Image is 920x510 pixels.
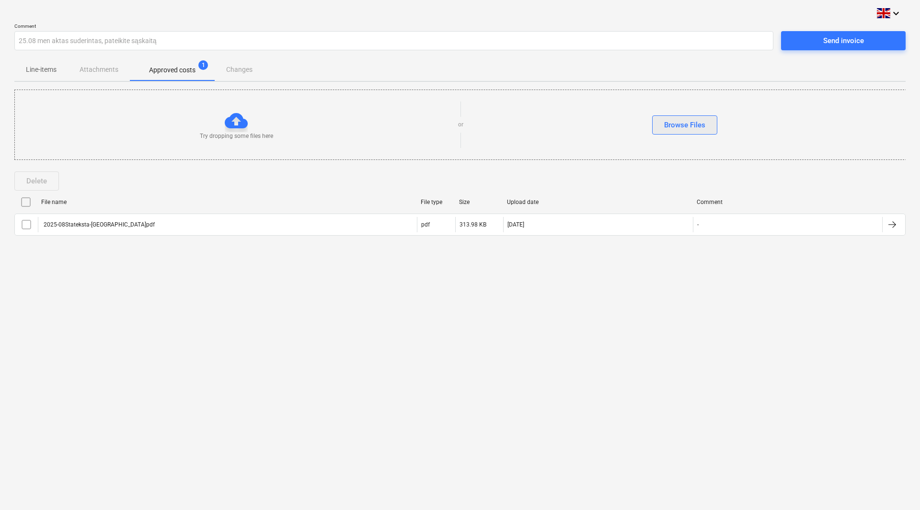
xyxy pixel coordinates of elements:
[507,221,524,228] div: [DATE]
[890,8,902,19] i: keyboard_arrow_down
[149,65,195,75] p: Approved costs
[14,23,773,31] p: Comment
[421,199,451,205] div: File type
[14,90,907,160] div: Try dropping some files hereorBrowse Files
[198,60,208,70] span: 1
[460,221,486,228] div: 313.98 KB
[652,115,717,135] button: Browse Files
[458,121,463,129] p: or
[781,31,906,50] button: Send invoice
[42,221,155,228] div: 2025-08Stateksta-[GEOGRAPHIC_DATA]pdf
[664,119,705,131] div: Browse Files
[459,199,499,205] div: Size
[697,199,879,205] div: Comment
[697,221,699,228] div: -
[41,199,413,205] div: File name
[200,132,273,140] p: Try dropping some files here
[507,199,689,205] div: Upload date
[421,221,430,228] div: pdf
[823,34,864,47] div: Send invoice
[26,65,57,75] p: Line-items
